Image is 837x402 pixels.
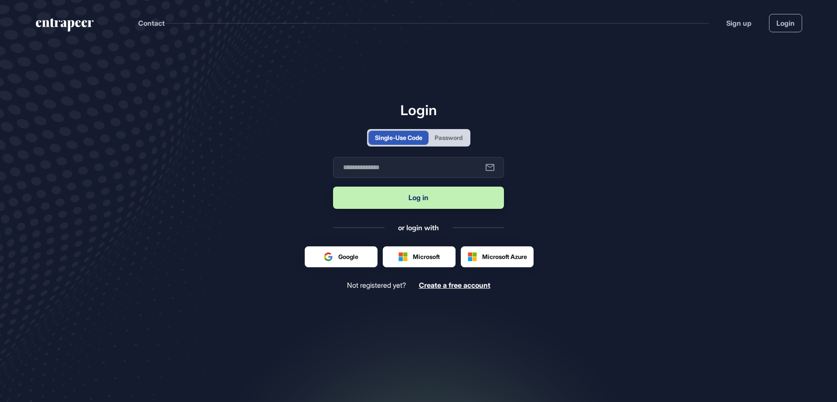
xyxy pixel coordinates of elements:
[769,14,802,32] a: Login
[435,133,463,142] div: Password
[138,17,165,29] button: Contact
[726,18,752,28] a: Sign up
[333,102,504,118] h1: Login
[398,223,439,232] div: or login with
[419,281,490,290] a: Create a free account
[35,18,95,35] a: entrapeer-logo
[347,281,406,290] span: Not registered yet?
[375,133,422,142] div: Single-Use Code
[333,187,504,209] button: Log in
